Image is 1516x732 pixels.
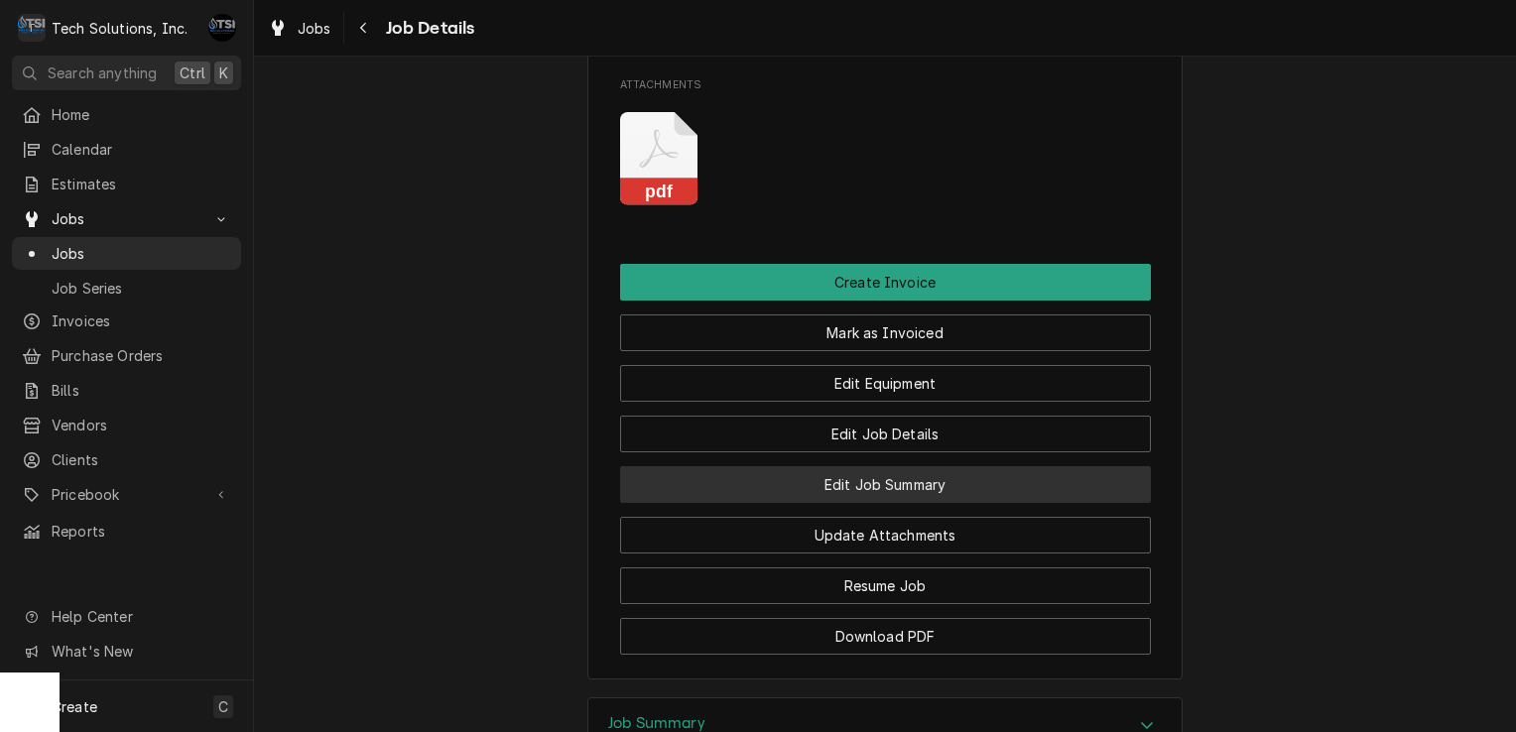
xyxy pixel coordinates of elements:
span: Attachments [620,97,1151,222]
span: Vendors [52,415,231,435]
button: Mark as Invoiced [620,314,1151,351]
div: Tech Solutions, Inc. [52,18,188,39]
button: Edit Equipment [620,365,1151,402]
span: Search anything [48,62,157,83]
a: Clients [12,443,241,476]
span: Job Details [380,15,475,42]
span: K [219,62,228,83]
a: Invoices [12,305,241,337]
a: Go to Pricebook [12,478,241,511]
div: Button Group Row [620,402,1151,452]
a: Estimates [12,168,241,200]
button: pdf [620,112,698,206]
div: Austin Fox's Avatar [208,14,236,42]
span: Jobs [52,208,201,229]
button: Edit Job Summary [620,466,1151,503]
span: C [218,696,228,717]
span: Create [52,698,97,715]
div: Button Group Row [620,301,1151,351]
button: Download PDF [620,618,1151,655]
a: Jobs [12,237,241,270]
span: Ctrl [180,62,205,83]
div: T [18,14,46,42]
span: Help Center [52,606,229,627]
div: Button Group Row [620,503,1151,553]
a: Vendors [12,409,241,441]
a: Home [12,98,241,131]
div: Button Group Row [620,351,1151,402]
a: Go to Help Center [12,600,241,633]
span: Estimates [52,174,231,194]
span: Job Series [52,278,231,299]
a: Bills [12,374,241,407]
div: Tech Solutions, Inc.'s Avatar [18,14,46,42]
button: Update Attachments [620,517,1151,553]
span: Purchase Orders [52,345,231,366]
span: Pricebook [52,484,201,505]
span: Jobs [298,18,331,39]
div: Button Group Row [620,604,1151,655]
div: AF [208,14,236,42]
a: Purchase Orders [12,339,241,372]
a: Reports [12,515,241,548]
span: Attachments [620,77,1151,93]
span: Home [52,104,231,125]
a: Job Series [12,272,241,305]
a: Jobs [260,12,339,45]
button: Navigate back [348,12,380,44]
div: Button Group [620,264,1151,655]
a: Calendar [12,133,241,166]
button: Edit Job Details [620,416,1151,452]
div: Button Group Row [620,452,1151,503]
button: Resume Job [620,567,1151,604]
div: Button Group Row [620,264,1151,301]
span: Invoices [52,310,231,331]
span: Jobs [52,243,231,264]
div: Attachments [620,77,1151,221]
span: What's New [52,641,229,662]
span: Clients [52,449,231,470]
span: Calendar [52,139,231,160]
span: Bills [52,380,231,401]
div: Button Group Row [620,553,1151,604]
a: Go to What's New [12,635,241,668]
button: Create Invoice [620,264,1151,301]
span: Reports [52,521,231,542]
button: Search anythingCtrlK [12,56,241,90]
a: Go to Jobs [12,202,241,235]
